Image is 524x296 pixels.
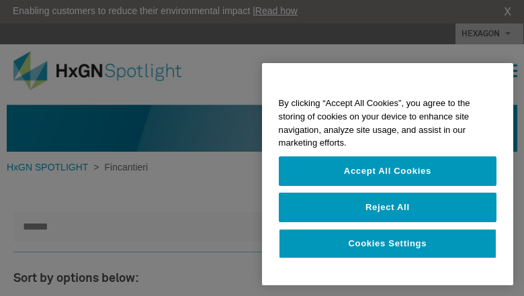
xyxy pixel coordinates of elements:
div: Privacy [262,63,513,285]
button: Cookies Settings [279,229,496,258]
button: Reject All [279,193,496,222]
button: Accept All Cookies [279,156,496,186]
div: By clicking “Accept All Cookies”, you agree to the storing of cookies on your device to enhance s... [262,90,513,156]
div: Cookie banner [262,63,513,285]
